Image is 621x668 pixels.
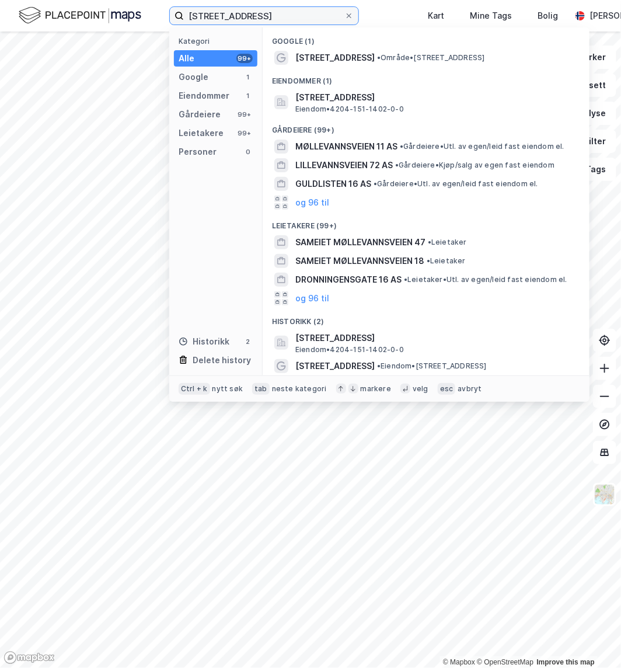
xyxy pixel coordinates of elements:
span: Gårdeiere • Kjøp/salg av egen fast eiendom [395,161,554,170]
span: [STREET_ADDRESS] [295,51,375,65]
div: Personer [179,145,217,159]
img: Z [594,483,616,506]
span: Område • [STREET_ADDRESS] [377,53,485,62]
div: nytt søk [212,384,243,394]
span: DRONNINGENSGATE 16 AS [295,273,402,287]
span: • [428,238,431,246]
div: neste kategori [272,384,327,394]
span: SAMEIET MØLLEVANNSVEIEN 18 [295,254,424,268]
div: Leietakere [179,126,224,140]
div: Kart [428,9,444,23]
span: Leietaker [428,238,467,247]
div: Google (1) [263,27,589,48]
div: Mine Tags [470,9,512,23]
span: SAMEIET MØLLEVANNSVEIEN 47 [295,235,425,249]
span: Gårdeiere • Utl. av egen/leid fast eiendom el. [400,142,564,151]
span: • [374,179,377,188]
span: Eiendom • 4204-151-1402-0-0 [295,345,404,354]
div: esc [438,383,456,395]
div: 2 [243,337,253,346]
span: • [400,142,403,151]
span: GULDLISTEN 16 AS [295,177,371,191]
div: 1 [243,72,253,82]
span: Leietaker • Utl. av egen/leid fast eiendom el. [404,275,567,284]
div: Eiendommer (1) [263,67,589,88]
span: • [427,256,430,265]
button: og 96 til [295,196,329,210]
div: Historikk (2) [263,308,589,329]
iframe: Chat Widget [563,612,621,668]
span: Eiendom • [STREET_ADDRESS] [377,361,487,371]
div: Historikk [179,335,229,349]
button: og 96 til [295,291,329,305]
div: Leietakere (99+) [263,212,589,233]
span: Eiendom • 4204-151-1402-0-0 [295,105,404,114]
a: Mapbox [443,658,475,666]
div: tab [252,383,270,395]
a: Mapbox homepage [4,651,55,664]
div: avbryt [458,384,482,394]
input: Søk på adresse, matrikkel, gårdeiere, leietakere eller personer [184,7,344,25]
div: 99+ [236,54,253,63]
a: OpenStreetMap [477,658,533,666]
div: 99+ [236,128,253,138]
span: • [377,53,381,62]
div: Google [179,70,208,84]
a: Improve this map [537,658,595,666]
div: 0 [243,147,253,156]
span: LILLEVANNSVEIEN 72 AS [295,158,393,172]
div: Delete history [193,353,251,367]
div: Gårdeiere (99+) [263,116,589,137]
div: Kontrollprogram for chat [563,612,621,668]
div: Bolig [538,9,558,23]
div: velg [413,384,428,394]
div: 99+ [236,110,253,119]
span: [STREET_ADDRESS] [295,331,575,345]
span: Gårdeiere • Utl. av egen/leid fast eiendom el. [374,179,538,189]
div: Gårdeiere [179,107,221,121]
div: Ctrl + k [179,383,210,395]
span: [STREET_ADDRESS] [295,91,575,105]
div: Eiendommer [179,89,229,103]
span: • [395,161,399,169]
div: Kategori [179,37,257,46]
span: MØLLEVANNSVEIEN 11 AS [295,140,397,154]
div: Alle [179,51,194,65]
span: [STREET_ADDRESS] [295,359,375,373]
img: logo.f888ab2527a4732fd821a326f86c7f29.svg [19,5,141,26]
div: markere [361,384,391,394]
span: • [404,275,407,284]
span: • [377,361,381,370]
span: Leietaker [427,256,466,266]
div: 1 [243,91,253,100]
